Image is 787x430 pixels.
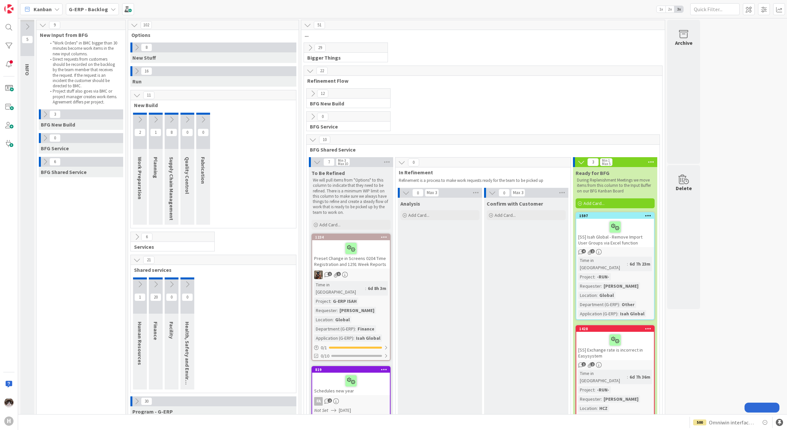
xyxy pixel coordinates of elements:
[365,285,366,292] span: :
[24,64,31,75] span: INFO
[331,298,358,305] div: G-ERP ISAH
[578,386,594,393] div: Project
[314,281,365,296] div: Time in [GEOGRAPHIC_DATA]
[141,43,152,51] span: 8
[307,77,654,84] span: Refinement Flow
[627,373,628,381] span: :
[321,353,329,359] span: 0/10
[602,162,611,165] div: Max 5
[598,405,609,412] div: HCZ
[312,240,390,269] div: Preset Change in Screens 0204 Time Registration and 1291 Week Reports
[601,282,602,290] span: :
[337,307,338,314] span: :
[366,285,388,292] div: 6d 8h 3m
[141,397,152,405] span: 30
[316,67,328,75] span: 22
[620,301,636,308] div: Other
[617,310,618,317] span: :
[582,249,586,253] span: 4
[576,170,610,176] span: Ready for BFG
[152,157,159,178] span: Planning
[595,273,611,280] div: -RUN-
[578,395,601,403] div: Requester
[339,407,351,414] span: [DATE]
[314,334,353,342] div: Application (G-ERP)
[310,123,382,130] span: BFG Service
[312,344,390,352] div: 0/1
[184,322,191,399] span: Health, Safety and Environment
[328,398,332,403] span: 2
[338,307,376,314] div: [PERSON_NAME]
[657,6,665,13] span: 1x
[356,325,376,332] div: Finance
[41,169,87,175] span: BFG Shared Service
[399,169,562,176] span: In Refinement
[354,334,382,342] div: Isah Global
[602,159,610,162] div: Min 1
[34,5,52,13] span: Kanban
[602,282,640,290] div: [PERSON_NAME]
[602,395,640,403] div: [PERSON_NAME]
[317,113,328,121] span: 0
[312,373,390,395] div: Schedules new year
[182,129,193,136] span: 0
[314,44,326,52] span: 29
[675,39,692,47] div: Archive
[312,397,390,406] div: FA
[576,332,654,360] div: [SS] Exchange rate is incorrect in Easysystem
[314,407,328,413] i: Not Set
[355,325,356,332] span: :
[601,395,602,403] span: :
[132,78,142,85] span: Run
[578,405,597,412] div: Location
[143,256,154,264] span: 21
[40,32,117,38] span: New Input from BFG
[49,21,60,29] span: 9
[594,386,595,393] span: :
[495,212,516,218] span: Add Card...
[408,158,419,166] span: 0
[182,293,193,301] span: 0
[132,408,173,415] span: Program - G-ERP
[338,162,348,165] div: Max 10
[141,67,152,75] span: 16
[427,191,437,194] div: Max 3
[137,322,143,365] span: Human Resources
[319,222,340,228] span: Add Card...
[4,398,14,407] img: Kv
[619,301,620,308] span: :
[412,189,423,197] span: 0
[314,298,330,305] div: Project
[578,370,627,384] div: Time in [GEOGRAPHIC_DATA]
[150,293,161,301] span: 20
[41,145,69,152] span: BFG Service
[577,178,653,194] p: During Replenishment Meetings we move items from this column to the Input Buffer on our BFG Kanba...
[618,310,646,317] div: Isah Global
[594,273,595,280] span: :
[578,414,619,421] div: Department (G-ERP)
[408,212,429,218] span: Add Card...
[198,129,209,136] span: 0
[676,184,692,192] div: Delete
[69,6,108,13] b: G-ERP - Backlog
[334,316,351,323] div: Global
[578,292,597,299] div: Location
[690,3,740,15] input: Quick Filter...
[141,21,152,29] span: 102
[576,326,654,360] div: 1428[SS] Exchange rate is incorrect in Easysystem
[579,214,654,218] div: 1597
[590,362,595,366] span: 2
[184,157,191,194] span: Quality Control
[674,6,683,13] span: 3x
[338,159,346,162] div: Min 3
[22,36,33,43] span: 5
[499,189,510,197] span: 0
[628,373,652,381] div: 6d 7h 36m
[134,293,146,301] span: 1
[319,136,330,144] span: 10
[576,326,654,332] div: 1428
[150,129,161,136] span: 1
[307,54,379,61] span: Bigger Things
[598,292,615,299] div: Global
[583,200,605,206] span: Add Card...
